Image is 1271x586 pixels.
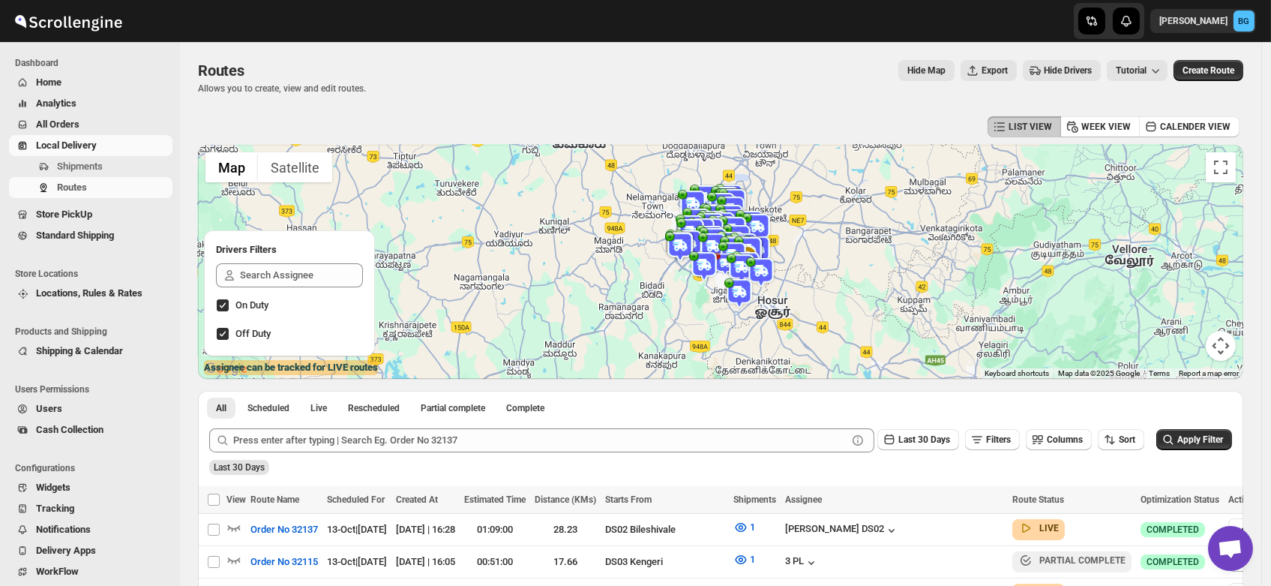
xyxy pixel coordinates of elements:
b: PARTIAL COMPLETE [1039,555,1126,566]
span: Users [36,403,62,414]
button: All routes [207,398,235,419]
button: Columns [1026,429,1092,450]
button: 3 PL [785,555,819,570]
button: WEEK VIEW [1060,116,1140,137]
button: Show street map [205,152,258,182]
span: All Orders [36,119,79,130]
b: LIVE [1039,523,1059,533]
text: BG [1239,17,1250,26]
span: Shipping & Calendar [36,345,123,356]
span: Export [982,65,1008,77]
span: Dashboard [15,57,172,69]
span: COMPLETED [1147,524,1199,536]
span: 1 [750,554,755,565]
button: Sort [1098,429,1144,450]
span: WEEK VIEW [1081,121,1131,133]
button: Shipping & Calendar [9,341,172,362]
span: Hide Drivers [1044,65,1092,77]
span: Map data ©2025 Google [1058,369,1140,377]
button: Home [9,72,172,93]
span: Columns [1047,434,1083,445]
span: Filters [986,434,1011,445]
span: Sort [1119,434,1135,445]
span: Store Locations [15,268,172,280]
button: [PERSON_NAME] DS02 [785,523,899,538]
span: Routes [198,62,244,80]
span: Route Name [250,494,299,505]
button: Toggle fullscreen view [1206,152,1236,182]
div: 17.66 [535,554,596,569]
span: Last 30 Days [898,434,950,445]
span: Store PickUp [36,209,92,220]
h2: Drivers Filters [216,242,363,257]
button: 1 [724,515,764,539]
span: 13-Oct | [DATE] [327,556,387,567]
div: 01:09:00 [464,522,526,537]
button: PARTIAL COMPLETE [1018,553,1126,568]
span: Order No 32137 [250,522,318,537]
div: DS03 Kengeri [605,554,724,569]
img: Google [202,359,251,379]
span: Shipments [57,161,103,172]
button: Order No 32137 [241,518,327,542]
p: Allows you to create, view and edit routes. [198,83,366,95]
span: Off Duty [235,328,271,339]
button: User menu [1150,9,1256,33]
button: Routes [9,177,172,198]
span: On Duty [235,299,268,311]
label: Assignee can be tracked for LIVE routes [204,360,378,375]
button: Delivery Apps [9,540,172,561]
input: Press enter after typing | Search Eg. Order No 32137 [233,428,847,452]
span: Products and Shipping [15,326,172,338]
span: LIST VIEW [1009,121,1052,133]
img: ScrollEngine [12,2,124,40]
button: Widgets [9,477,172,498]
button: Cash Collection [9,419,172,440]
div: 00:51:00 [464,554,526,569]
button: Order No 32115 [241,550,327,574]
button: Shipments [9,156,172,177]
a: Report a map error [1179,369,1239,377]
button: Keyboard shortcuts [985,368,1049,379]
button: Map action label [898,60,955,81]
span: Hide Map [907,65,946,77]
span: Tracking [36,503,74,514]
span: Starts From [605,494,652,505]
div: 28.23 [535,522,596,537]
button: LIST VIEW [988,116,1061,137]
span: Optimization Status [1141,494,1219,505]
span: Rescheduled [348,402,400,414]
button: Locations, Rules & Rates [9,283,172,304]
span: Cash Collection [36,424,103,435]
button: Create Route [1174,60,1243,81]
button: Filters [965,429,1020,450]
button: Analytics [9,93,172,114]
button: 1 [724,548,764,572]
button: Notifications [9,519,172,540]
span: Routes [57,182,87,193]
span: Scheduled For [327,494,385,505]
span: CALENDER VIEW [1160,121,1231,133]
div: Open chat [1208,526,1253,571]
span: 1 [750,521,755,533]
span: COMPLETED [1147,556,1199,568]
span: Configurations [15,462,172,474]
span: Locations, Rules & Rates [36,287,142,299]
span: Standard Shipping [36,230,114,241]
button: Map camera controls [1206,331,1236,361]
span: View [226,494,246,505]
span: Complete [506,402,544,414]
span: Action [1228,494,1255,505]
span: Widgets [36,482,70,493]
p: [PERSON_NAME] [1159,15,1228,27]
button: LIVE [1018,521,1059,536]
button: Hide Drivers [1023,60,1101,81]
div: DS02 Bileshivale [605,522,724,537]
span: Scheduled [247,402,289,414]
span: Estimated Time [464,494,526,505]
span: Notifications [36,524,91,535]
span: Last 30 Days [214,462,265,473]
input: Search Assignee [240,263,363,287]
